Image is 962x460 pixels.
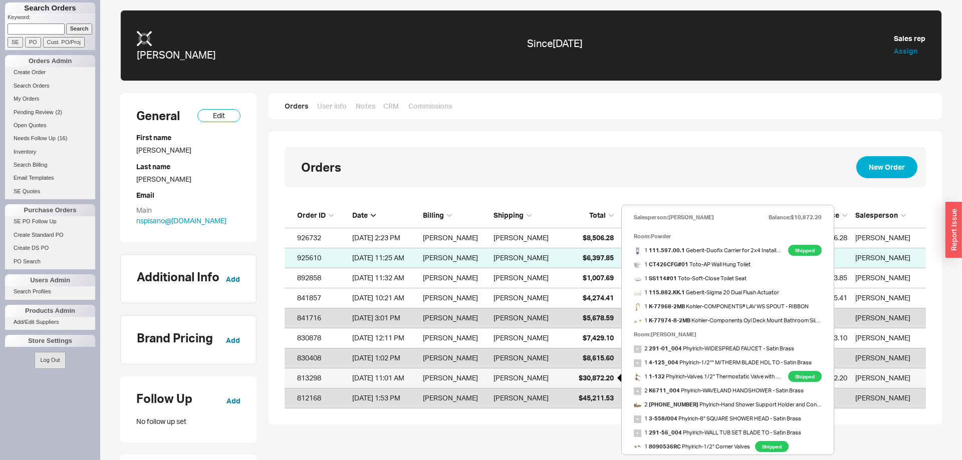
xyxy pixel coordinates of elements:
[5,67,95,78] a: Create Order
[136,216,226,225] a: nspisano@[DOMAIN_NAME]
[5,107,95,118] a: Pending Review(2)
[197,109,241,122] button: Edit
[5,256,95,267] a: PO Search
[285,228,926,248] a: 926732[DATE] 2:23 PM[PERSON_NAME][PERSON_NAME]$8,506.28Processing Call Before Ship$8,006.28[PERSO...
[8,14,95,24] p: Keyword:
[14,109,54,115] span: Pending Review
[894,46,917,56] button: Assign
[634,383,804,397] span: 2 Phylrich - WAVELAND HANDSHOWER - Satin Brass
[855,268,921,288] div: Layla Rosenberg
[423,248,489,268] div: [PERSON_NAME]
[43,37,85,48] input: Cust. PO/Proj
[855,210,921,220] div: Salesperson
[494,308,549,328] div: [PERSON_NAME]
[136,174,241,184] div: [PERSON_NAME]
[634,257,751,271] a: 1 CT426CFG#01 Toto-AP Wall Hung Toilet
[213,110,225,122] span: Edit
[423,210,489,220] div: Billing
[634,299,809,313] span: 1 Kohler - COMPONENTS® LAV WS SPOUT - RIBBON
[297,348,347,368] div: 830408
[297,248,347,268] div: 925610
[137,50,216,60] h3: [PERSON_NAME]
[494,228,549,248] div: [PERSON_NAME]
[14,135,56,141] span: Needs Follow Up
[494,368,549,388] div: [PERSON_NAME]
[423,348,489,368] div: [PERSON_NAME]
[297,368,347,388] div: 813298
[5,305,95,317] div: Products Admin
[5,55,95,67] div: Orders Admin
[297,210,347,220] div: Order ID
[58,135,68,141] span: ( 16 )
[352,348,418,368] div: 9/12/24 1:02 PM
[136,192,241,199] h5: Email
[583,313,614,322] span: $5,678.59
[788,371,822,382] span: Shipped
[855,328,921,348] div: David Fogel
[285,328,926,348] a: 830878[DATE] 12:11 PM[PERSON_NAME][PERSON_NAME]$7,429.10Shipped - Partial $3,613.10[PERSON_NAME]
[5,186,95,197] a: SE Quotes
[317,101,347,111] a: User info
[855,228,921,248] div: Layla Rosenberg
[634,425,801,439] span: 1 Phylrich - WALL TUB SET BLADE TO - Satin Brass
[5,335,95,347] div: Store Settings
[352,228,418,248] div: 7/16/25 2:23 PM
[5,94,95,104] a: My Orders
[5,147,95,157] a: Inventory
[855,248,921,268] div: Layla Rosenberg
[285,288,926,308] a: 841857[DATE] 10:21 AM[PERSON_NAME][PERSON_NAME]$4,274.41Processing $1,435.41[PERSON_NAME]
[136,207,241,214] h5: Main
[649,345,682,352] b: 291-01_004
[301,161,341,173] h1: Orders
[494,268,549,288] div: [PERSON_NAME]
[352,368,418,388] div: 5/30/24 11:01 AM
[423,308,489,328] div: [PERSON_NAME]
[649,401,698,408] b: [PHONE_NUMBER]
[634,387,641,395] img: no_photo
[649,289,685,296] b: 115.882.KK.1
[583,293,614,302] span: $4,274.41
[634,210,714,224] div: Salesperson: [PERSON_NAME]
[5,216,95,227] a: SE PO Follow Up
[35,352,65,368] button: Log Out
[634,373,641,381] img: 1-132_243679e7-1b53-4c40-82f3-42d272b4424e_lymt7k
[136,392,192,404] h1: Follow Up
[494,348,549,368] div: [PERSON_NAME]
[634,429,641,437] img: no_photo
[226,396,241,406] button: Add
[352,308,418,328] div: 11/26/24 3:01 PM
[583,353,614,362] span: $8,615.60
[649,275,677,282] b: SS114#01
[649,443,681,450] b: 8090536RC
[297,211,326,219] span: Order ID
[285,228,926,408] div: grid
[352,328,418,348] div: 9/16/24 12:11 PM
[855,348,921,368] div: David Fogel
[634,327,822,341] div: Room: [PERSON_NAME]
[136,134,241,141] h5: First name
[634,229,822,243] div: Room: Powder
[5,286,95,297] a: Search Profiles
[137,271,219,283] h1: Additional Info
[494,388,549,408] div: [PERSON_NAME]
[634,415,641,423] img: no_photo
[5,230,95,240] a: Create Standard PO
[352,210,418,220] div: Date
[788,245,822,256] span: Shipped
[494,210,559,220] div: Shipping
[649,359,678,366] b: 4-125_004
[136,416,241,426] div: No follow up set
[869,161,905,173] span: New Order
[855,288,921,308] div: David Fogel
[285,308,926,328] a: 841716[DATE] 3:01 PM[PERSON_NAME][PERSON_NAME]$5,678.59Cancelled [PERSON_NAME]
[352,388,418,408] div: 5/23/24 1:53 PM
[634,275,641,283] img: 253083
[136,163,241,170] h5: Last name
[352,288,418,308] div: 11/27/24 10:21 AM
[352,268,418,288] div: 2/16/25 11:32 AM
[634,341,794,355] span: 2 Phylrich - WIDESPREAD FAUCET - Satin Brass
[649,261,688,268] b: CT426CFG#01
[5,133,95,144] a: Needs Follow Up(16)
[136,110,180,122] h1: General
[423,211,444,219] span: Billing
